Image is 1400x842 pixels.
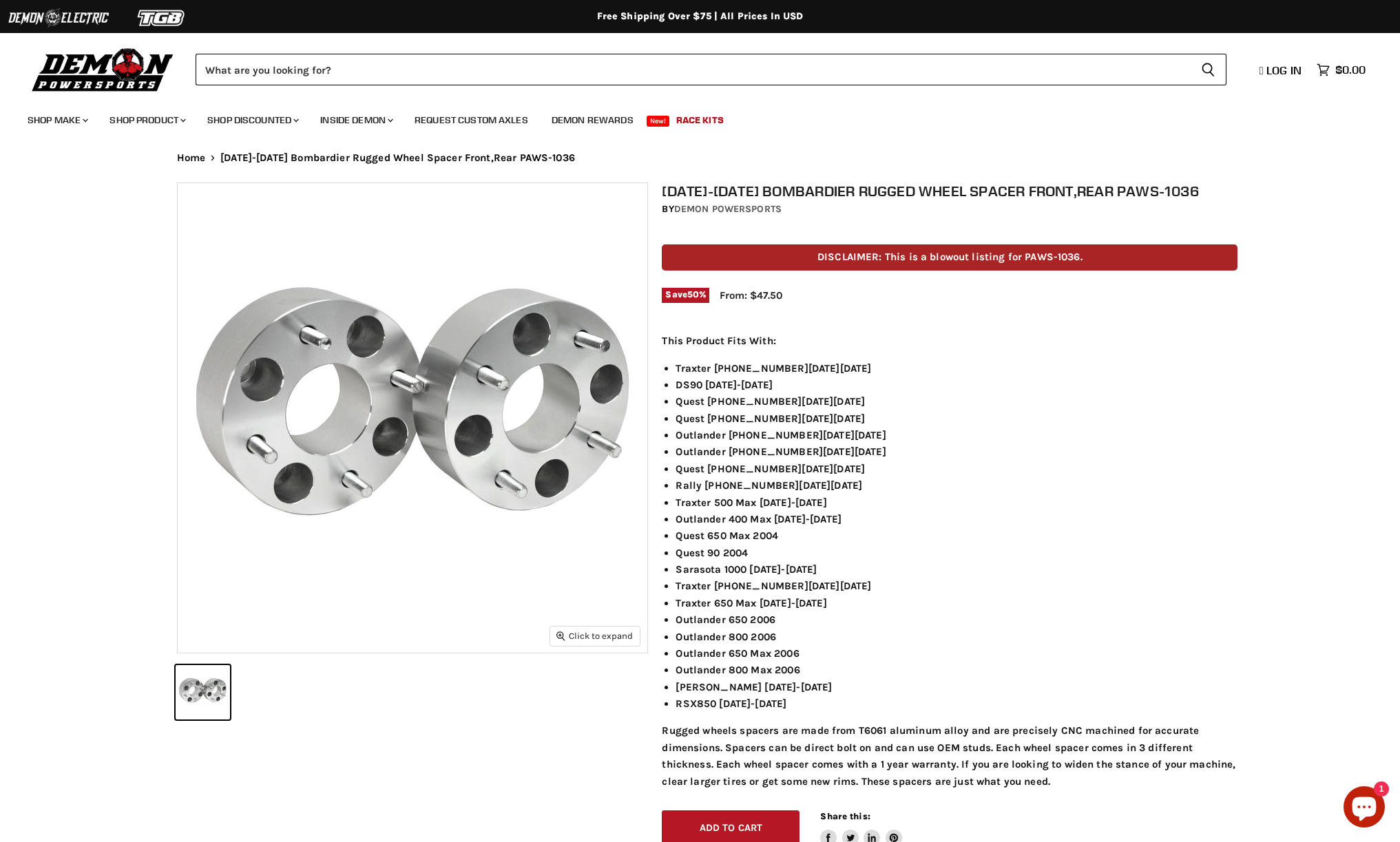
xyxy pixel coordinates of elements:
[177,152,206,164] a: Home
[7,5,110,31] img: Demon Electric Logo 2
[676,393,1237,410] li: Quest [PHONE_NUMBER][DATE][DATE]
[556,631,633,641] span: Click to expand
[676,527,1237,544] li: Quest 650 Max 2004
[676,662,1237,678] li: Outlander 800 Max 2006
[676,629,1237,645] li: Outlander 800 2006
[1190,54,1226,85] button: Search
[176,665,230,719] button: 1999-2016 Bombardier Rugged Wheel Spacer Front,Rear PAWS-1036 thumbnail
[676,443,1237,460] li: Outlander [PHONE_NUMBER][DATE][DATE]
[149,152,1251,164] nav: Breadcrumbs
[662,202,1237,217] div: by
[676,595,1237,611] li: Traxter 650 Max [DATE]-[DATE]
[28,45,178,94] img: Demon Powersports
[676,427,1237,443] li: Outlander [PHONE_NUMBER][DATE][DATE]
[550,627,640,645] button: Click to expand
[676,611,1237,628] li: Outlander 650 2006
[1253,64,1310,76] a: Log in
[662,333,1237,790] div: Rugged wheels spacers are made from T6061 aluminum alloy and are precisely CNC machined for accur...
[676,461,1237,477] li: Quest [PHONE_NUMBER][DATE][DATE]
[720,289,782,302] span: From: $47.50
[676,645,1237,662] li: Outlander 650 Max 2006
[676,561,1237,578] li: Sarasota 1000 [DATE]-[DATE]
[149,10,1251,23] div: Free Shipping Over $75 | All Prices In USD
[687,289,699,299] span: 50
[674,203,782,215] a: Demon Powersports
[662,333,1237,349] p: This Product Fits With:
[676,545,1237,561] li: Quest 90 2004
[676,377,1237,393] li: DS90 [DATE]-[DATE]
[1310,60,1372,80] a: $0.00
[700,822,763,834] span: Add to cart
[99,106,194,134] a: Shop Product
[541,106,644,134] a: Demon Rewards
[676,410,1237,427] li: Quest [PHONE_NUMBER][DATE][DATE]
[310,106,401,134] a: Inside Demon
[17,106,96,134] a: Shop Make
[662,244,1237,270] p: DISCLAIMER: This is a blowout listing for PAWS-1036.
[220,152,575,164] span: [DATE]-[DATE] Bombardier Rugged Wheel Spacer Front,Rear PAWS-1036
[676,477,1237,494] li: Rally [PHONE_NUMBER][DATE][DATE]
[676,578,1237,594] li: Traxter [PHONE_NUMBER][DATE][DATE]
[662,182,1237,200] h1: [DATE]-[DATE] Bombardier Rugged Wheel Spacer Front,Rear PAWS-1036
[820,811,870,821] span: Share this:
[1339,786,1389,831] inbox-online-store-chat: Shopify online store chat
[17,101,1362,134] ul: Main menu
[1266,63,1302,77] span: Log in
[676,494,1237,511] li: Traxter 500 Max [DATE]-[DATE]
[196,54,1190,85] input: Search
[676,511,1237,527] li: Outlander 400 Max [DATE]-[DATE]
[404,106,539,134] a: Request Custom Axles
[676,360,1237,377] li: Traxter [PHONE_NUMBER][DATE][DATE]
[666,106,734,134] a: Race Kits
[676,679,1237,695] li: [PERSON_NAME] [DATE]-[DATE]
[1335,63,1366,76] span: $0.00
[178,183,647,653] img: 1999-2016 Bombardier Rugged Wheel Spacer Front,Rear PAWS-1036
[647,116,670,127] span: New!
[196,54,1226,85] form: Product
[676,695,1237,712] li: RSX850 [DATE]-[DATE]
[197,106,307,134] a: Shop Discounted
[662,288,709,303] span: Save %
[110,5,213,31] img: TGB Logo 2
